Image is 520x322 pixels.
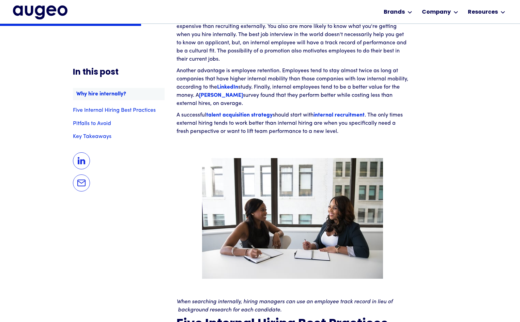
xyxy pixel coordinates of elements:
[73,68,165,77] h5: In this post
[202,158,383,279] img: internal hiring
[177,67,408,108] p: Another advantage is employee retention. Employees tend to stay almost twice as long at companies...
[13,5,67,19] img: Augeo's full logo in midnight blue.
[199,93,243,98] a: [PERSON_NAME]
[177,299,393,313] em: When searching internally, hiring managers can use an employee track record in lieu of background...
[206,112,273,118] a: talent acquisition strategy
[313,112,365,118] a: internal recruitment
[73,108,165,113] a: Five Internal Hiring Best Practices
[73,121,165,126] a: Pitfalls to Avoid
[73,88,165,100] a: Why hire internally?
[468,8,498,16] div: Resources
[217,85,238,90] a: LinkedIn
[384,8,405,16] div: Brands
[13,5,67,19] a: home
[177,14,408,63] p: Hiring internally has several . For one thing, recruiting internally is considerably less expensi...
[422,8,451,16] div: Company
[177,111,408,136] p: A successful should start with . The only times external hiring tends to work better than interna...
[73,134,165,139] a: Key Takeaways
